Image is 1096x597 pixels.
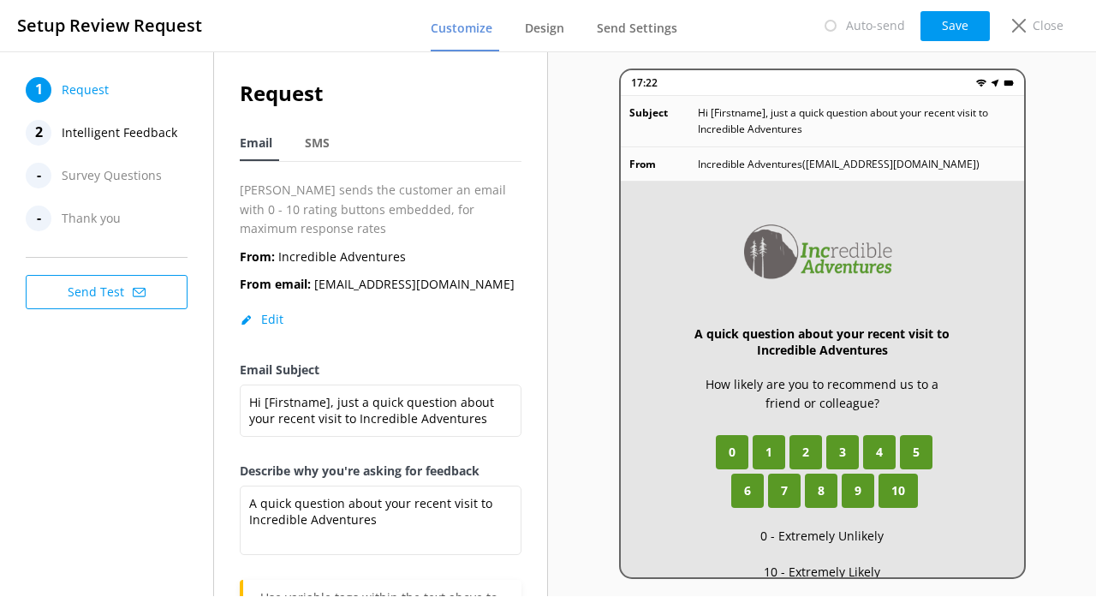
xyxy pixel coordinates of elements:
span: 3 [839,443,846,462]
p: Hi [Firstname], just a quick question about your recent visit to Incredible Adventures [698,104,1016,137]
span: Email [240,134,272,152]
span: 10 [891,481,905,500]
img: near-me.png [990,78,1000,88]
button: Send Test [26,275,188,309]
p: From [629,156,698,172]
span: Survey Questions [62,163,162,188]
img: battery.png [1004,78,1014,88]
span: 0 [729,443,736,462]
span: 2 [802,443,809,462]
p: Close [1033,16,1063,35]
h2: Request [240,77,521,110]
img: wifi.png [976,78,986,88]
p: Auto-send [846,16,905,35]
p: 10 - Extremely Likely [764,563,880,582]
p: How likely are you to recommend us to a friend or colleague? [689,375,956,414]
span: Send Settings [597,20,677,37]
span: Intelligent Feedback [62,120,177,146]
b: From email: [240,276,311,292]
textarea: Hi [Firstname], just a quick question about your recent visit to Incredible Adventures [240,385,521,437]
div: 2 [26,120,51,146]
label: Describe why you're asking for feedback [240,462,521,481]
span: Thank you [62,206,121,231]
span: Request [62,77,109,103]
p: 0 - Extremely Unlikely [760,527,884,546]
span: 4 [876,443,883,462]
label: Email Subject [240,361,521,379]
span: 1 [765,443,772,462]
span: 6 [744,481,751,500]
div: - [26,206,51,231]
button: Edit [240,311,283,328]
span: 5 [913,443,920,462]
img: 834-1757102752.png [736,216,908,291]
span: Customize [431,20,492,37]
p: Incredible Adventures ( [EMAIL_ADDRESS][DOMAIN_NAME] ) [698,156,980,172]
span: 8 [818,481,825,500]
b: From: [240,248,275,265]
p: Subject [629,104,698,137]
p: Incredible Adventures [240,248,406,266]
textarea: A quick question about your recent visit to Incredible Adventures [240,486,521,555]
div: 1 [26,77,51,103]
button: Save [920,11,990,41]
span: SMS [305,134,330,152]
h3: A quick question about your recent visit to Incredible Adventures [689,325,956,358]
span: 7 [781,481,788,500]
p: [EMAIL_ADDRESS][DOMAIN_NAME] [240,275,515,294]
p: [PERSON_NAME] sends the customer an email with 0 - 10 rating buttons embedded, for maximum respon... [240,181,521,238]
span: 9 [855,481,861,500]
p: 17:22 [631,75,658,91]
h3: Setup Review Request [17,12,202,39]
span: Design [525,20,564,37]
div: - [26,163,51,188]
